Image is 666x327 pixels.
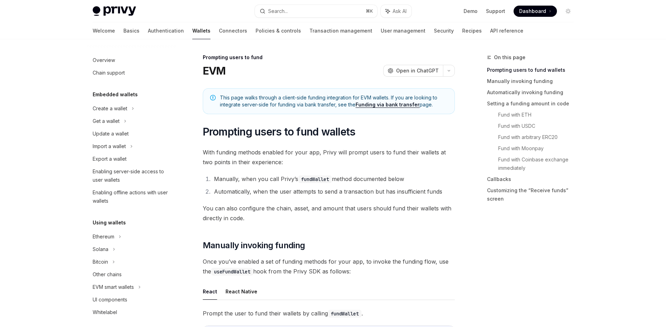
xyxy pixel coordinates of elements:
div: Search... [268,7,288,15]
a: Whitelabel [87,306,177,319]
div: Solana [93,245,108,253]
button: Search...⌘K [255,5,377,18]
a: Export a wallet [87,153,177,165]
a: Update a wallet [87,127,177,140]
div: Ethereum [93,232,114,241]
a: API reference [490,22,523,39]
div: Prompting users to fund [203,54,455,61]
code: fundWallet [298,175,332,183]
button: Toggle dark mode [563,6,574,17]
div: Update a wallet [93,130,129,138]
span: Ask AI [393,8,407,15]
div: Export a wallet [93,155,127,163]
h1: EVM [203,64,226,77]
span: Open in ChatGPT [396,67,439,74]
span: You can also configure the chain, asset, and amount that users should fund their wallets with dir... [203,203,455,223]
div: Create a wallet [93,104,127,113]
a: Enabling server-side access to user wallets [87,165,177,186]
a: User management [381,22,425,39]
div: UI components [93,295,127,304]
a: Demo [464,8,478,15]
a: Security [434,22,454,39]
span: Manually invoking funding [203,240,305,251]
div: Bitcoin [93,258,108,266]
div: Whitelabel [93,308,117,316]
span: ⌘ K [366,8,373,14]
a: Fund with arbitrary ERC20 [498,132,579,143]
a: Prompting users to fund wallets [487,64,579,76]
a: Fund with ETH [498,109,579,120]
a: Setting a funding amount in code [487,98,579,109]
code: useFundWallet [211,268,253,276]
span: Prompt the user to fund their wallets by calling . [203,308,455,318]
button: React Native [225,283,257,300]
img: light logo [93,6,136,16]
svg: Note [210,95,216,100]
a: Fund with Coinbase exchange immediately [498,154,579,174]
code: fundWallet [328,310,361,318]
a: Manually invoking funding [487,76,579,87]
a: Support [486,8,505,15]
div: Other chains [93,270,122,279]
a: Welcome [93,22,115,39]
a: Recipes [462,22,482,39]
span: Once you’ve enabled a set of funding methods for your app, to invoke the funding flow, use the ho... [203,257,455,276]
button: Ask AI [381,5,411,18]
a: Transaction management [309,22,372,39]
a: Enabling offline actions with user wallets [87,186,177,207]
h5: Embedded wallets [93,90,138,99]
a: Automatically invoking funding [487,87,579,98]
a: Connectors [219,22,247,39]
li: Automatically, when the user attempts to send a transaction but has insufficient funds [212,187,455,196]
div: Import a wallet [93,142,126,151]
a: Fund with Moonpay [498,143,579,154]
span: Prompting users to fund wallets [203,125,356,138]
a: Policies & controls [256,22,301,39]
a: Fund with USDC [498,120,579,132]
a: Authentication [148,22,184,39]
span: Dashboard [519,8,546,15]
a: UI components [87,293,177,306]
div: Chain support [93,69,125,77]
h5: Using wallets [93,218,126,227]
div: Enabling server-side access to user wallets [93,167,172,184]
div: Overview [93,56,115,64]
span: With funding methods enabled for your app, Privy will prompt users to fund their wallets at two p... [203,147,455,167]
a: Overview [87,54,177,67]
a: Dashboard [514,6,557,17]
button: Open in ChatGPT [383,65,443,77]
span: On this page [494,53,525,62]
span: This page walks through a client-side funding integration for EVM wallets. If you are looking to ... [220,94,447,108]
a: Callbacks [487,174,579,185]
a: Wallets [192,22,210,39]
button: React [203,283,217,300]
a: Funding via bank transfer [356,102,420,108]
div: Get a wallet [93,117,120,125]
a: Customizing the “Receive funds” screen [487,185,579,204]
a: Chain support [87,67,177,79]
div: EVM smart wallets [93,283,134,291]
li: Manually, when you call Privy’s method documented below [212,174,455,184]
div: Enabling offline actions with user wallets [93,188,172,205]
a: Other chains [87,268,177,281]
a: Basics [123,22,139,39]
